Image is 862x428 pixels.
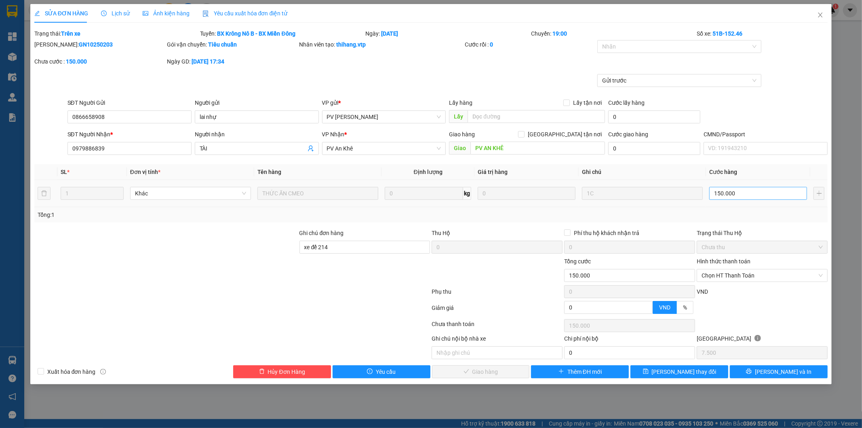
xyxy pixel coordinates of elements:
[608,100,645,106] label: Cước lấy hàng
[167,57,298,66] div: Ngày GD:
[712,30,742,37] b: 51B-152.46
[702,269,823,282] span: Chọn HT Thanh Toán
[268,367,305,376] span: Hủy Đơn Hàng
[34,57,165,66] div: Chưa cước :
[217,30,295,37] b: BX Krông Nô B - BX Miền Đông
[559,369,564,375] span: plus
[567,367,602,376] span: Thêm ĐH mới
[208,41,237,48] b: Tiêu chuẩn
[431,287,564,301] div: Phụ thu
[202,11,209,17] img: icon
[101,11,107,16] span: clock-circle
[431,303,564,318] div: Giảm giá
[414,169,443,175] span: Định lượng
[449,142,470,155] span: Giao
[643,369,649,375] span: save
[34,40,165,49] div: [PERSON_NAME]:
[195,130,319,139] div: Người nhận
[449,100,472,106] span: Lấy hàng
[66,58,87,65] b: 150.000
[814,187,824,200] button: plus
[365,29,531,38] div: Ngày:
[34,11,40,16] span: edit
[199,29,365,38] div: Tuyến:
[659,304,670,311] span: VND
[322,98,446,107] div: VP gửi
[468,110,605,123] input: Dọc đường
[608,110,700,123] input: Cước lấy hàng
[564,258,591,265] span: Tổng cước
[470,142,605,155] input: Dọc đường
[202,10,288,17] span: Yêu cầu xuất hóa đơn điện tử
[531,365,629,378] button: plusThêm ĐH mới
[333,365,430,378] button: exclamation-circleYêu cầu
[327,142,441,155] span: PV An Khê
[432,334,563,346] div: Ghi chú nội bộ nhà xe
[702,241,823,253] span: Chưa thu
[602,74,757,87] span: Gửi trước
[652,367,717,376] span: [PERSON_NAME] thay đổi
[755,367,811,376] span: [PERSON_NAME] và In
[367,369,373,375] span: exclamation-circle
[463,187,471,200] span: kg
[730,365,828,378] button: printer[PERSON_NAME] và In
[143,11,148,16] span: picture
[465,40,596,49] div: Cước rồi :
[432,365,530,378] button: checkGiao hàng
[34,10,88,17] span: SỬA ĐƠN HÀNG
[608,131,648,138] label: Cước giao hàng
[195,98,319,107] div: Người gửi
[257,169,281,175] span: Tên hàng
[299,40,464,49] div: Nhân viên tạo:
[100,369,106,375] span: info-circle
[233,365,331,378] button: deleteHủy Đơn Hàng
[755,335,761,341] span: info-circle
[143,10,190,17] span: Ảnh kiện hàng
[704,130,828,139] div: CMND/Passport
[79,41,113,48] b: GN10250203
[579,164,706,180] th: Ghi chú
[478,187,575,200] input: 0
[381,30,398,37] b: [DATE]
[67,130,192,139] div: SĐT Người Nhận
[709,169,737,175] span: Cước hàng
[38,210,333,219] div: Tổng: 1
[608,142,700,155] input: Cước giao hàng
[67,98,192,107] div: SĐT Người Gửi
[552,30,567,37] b: 19:00
[449,131,475,138] span: Giao hàng
[101,10,130,17] span: Lịch sử
[630,365,728,378] button: save[PERSON_NAME] thay đổi
[696,29,828,38] div: Số xe:
[192,58,224,65] b: [DATE] 17:34
[582,187,703,200] input: Ghi Chú
[525,130,605,139] span: [GEOGRAPHIC_DATA] tận nơi
[376,367,396,376] span: Yêu cầu
[322,131,345,138] span: VP Nhận
[167,40,298,49] div: Gói vận chuyển:
[432,230,450,236] span: Thu Hộ
[449,110,468,123] span: Lấy
[571,229,643,237] span: Phí thu hộ khách nhận trả
[746,369,752,375] span: printer
[299,241,430,254] input: Ghi chú đơn hàng
[478,169,508,175] span: Giá trị hàng
[38,187,51,200] button: delete
[697,334,828,346] div: [GEOGRAPHIC_DATA]
[490,41,493,48] b: 0
[697,288,708,295] span: VND
[327,111,441,123] span: PV Gia Nghĩa
[308,145,314,152] span: user-add
[697,229,828,237] div: Trạng thái Thu Hộ
[257,187,378,200] input: VD: Bàn, Ghế
[570,98,605,107] span: Lấy tận nơi
[61,30,80,37] b: Trên xe
[817,12,824,18] span: close
[809,4,832,27] button: Close
[530,29,696,38] div: Chuyến:
[564,334,695,346] div: Chi phí nội bộ
[61,169,67,175] span: SL
[299,230,344,236] label: Ghi chú đơn hàng
[683,304,687,311] span: %
[135,187,246,199] span: Khác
